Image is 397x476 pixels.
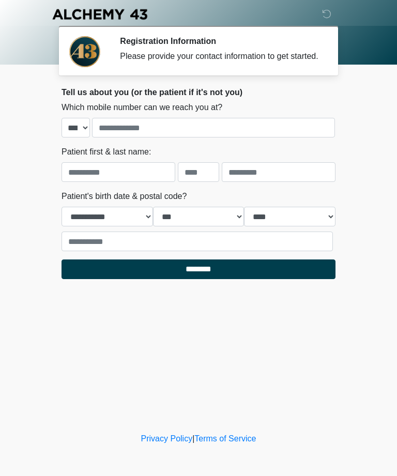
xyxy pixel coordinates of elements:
h2: Registration Information [120,36,320,46]
h2: Tell us about you (or the patient if it's not you) [62,87,335,97]
a: Privacy Policy [141,434,193,443]
a: | [192,434,194,443]
img: Agent Avatar [69,36,100,67]
div: Please provide your contact information to get started. [120,50,320,63]
label: Which mobile number can we reach you at? [62,101,222,114]
label: Patient's birth date & postal code? [62,190,187,203]
img: Alchemy 43 Logo [51,8,148,21]
a: Terms of Service [194,434,256,443]
label: Patient first & last name: [62,146,151,158]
